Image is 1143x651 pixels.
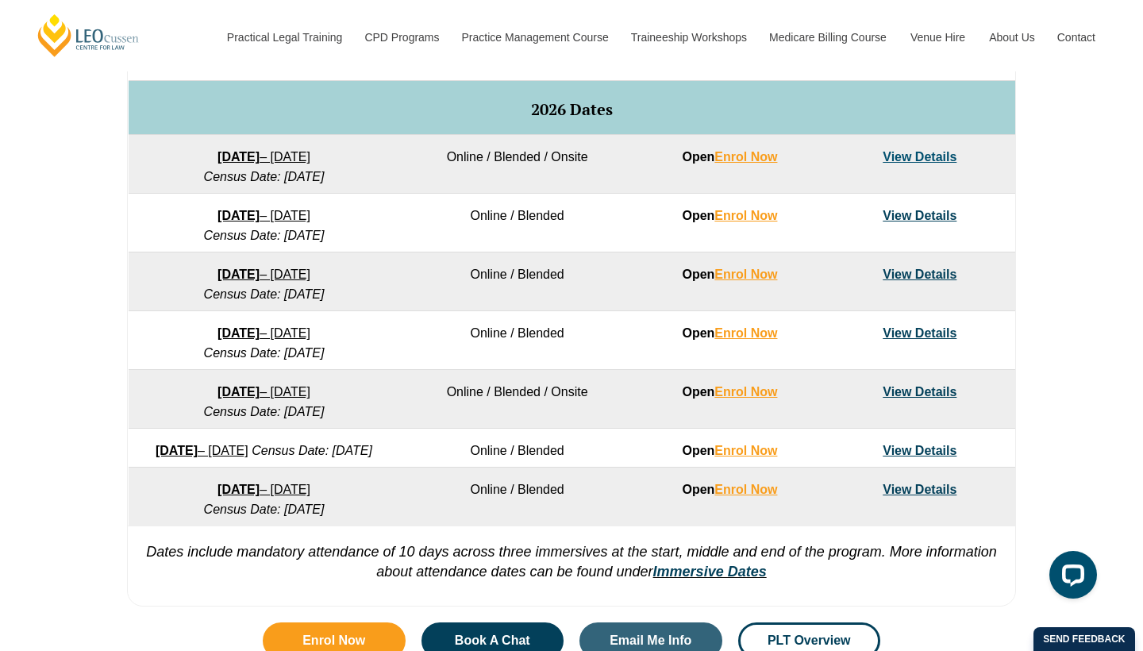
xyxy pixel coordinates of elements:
a: Enrol Now [714,268,777,281]
a: Traineeship Workshops [619,3,757,71]
span: PLT Overview [768,634,851,647]
td: Online / Blended [399,194,634,252]
span: Enrol Now [302,634,365,647]
strong: Open [682,268,777,281]
td: Online / Blended / Onsite [399,135,634,194]
a: View Details [883,444,956,457]
a: Enrol Now [714,385,777,399]
a: [DATE]– [DATE] [217,268,310,281]
a: View Details [883,326,956,340]
a: About Us [977,3,1045,71]
a: CPD Programs [352,3,449,71]
em: Census Date: [DATE] [204,287,325,301]
a: Medicare Billing Course [757,3,899,71]
td: Online / Blended / Onsite [399,370,634,429]
span: 2026 Dates [531,98,613,120]
a: [DATE]– [DATE] [217,150,310,164]
td: Online / Blended [399,311,634,370]
strong: [DATE] [156,444,198,457]
a: Venue Hire [899,3,977,71]
strong: [DATE] [217,326,260,340]
strong: [DATE] [217,150,260,164]
td: Online / Blended [399,429,634,468]
a: [PERSON_NAME] Centre for Law [36,13,141,58]
strong: Open [682,209,777,222]
span: Book A Chat [455,634,530,647]
strong: Open [682,385,777,399]
strong: Open [682,444,777,457]
em: Census Date: [DATE] [204,170,325,183]
em: Census Date: [DATE] [204,229,325,242]
a: View Details [883,483,956,496]
td: Online / Blended [399,252,634,311]
a: Practical Legal Training [215,3,353,71]
span: Email Me Info [610,634,691,647]
em: Census Date: [DATE] [204,346,325,360]
strong: [DATE] [217,385,260,399]
a: [DATE]– [DATE] [156,444,248,457]
strong: [DATE] [217,268,260,281]
strong: [DATE] [217,209,260,222]
strong: [DATE] [217,483,260,496]
a: View Details [883,209,956,222]
a: Enrol Now [714,483,777,496]
em: Census Date: [DATE] [204,503,325,516]
a: [DATE]– [DATE] [217,483,310,496]
a: Practice Management Course [450,3,619,71]
em: Census Date: [DATE] [252,444,372,457]
a: Contact [1045,3,1107,71]
a: Enrol Now [714,444,777,457]
a: [DATE]– [DATE] [217,385,310,399]
a: [DATE]– [DATE] [217,209,310,222]
a: Enrol Now [714,150,777,164]
a: View Details [883,385,956,399]
td: Online / Blended [399,468,634,526]
strong: Open [682,150,777,164]
em: Dates include mandatory attendance of 10 days across three immersives at the start, middle and en... [146,544,997,580]
a: Enrol Now [714,326,777,340]
a: Immersive Dates [653,564,767,580]
strong: Open [682,483,777,496]
a: [DATE]– [DATE] [217,326,310,340]
em: Census Date: [DATE] [204,405,325,418]
strong: Open [682,326,777,340]
a: View Details [883,268,956,281]
a: View Details [883,150,956,164]
a: Enrol Now [714,209,777,222]
iframe: LiveChat chat widget [1037,545,1103,611]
